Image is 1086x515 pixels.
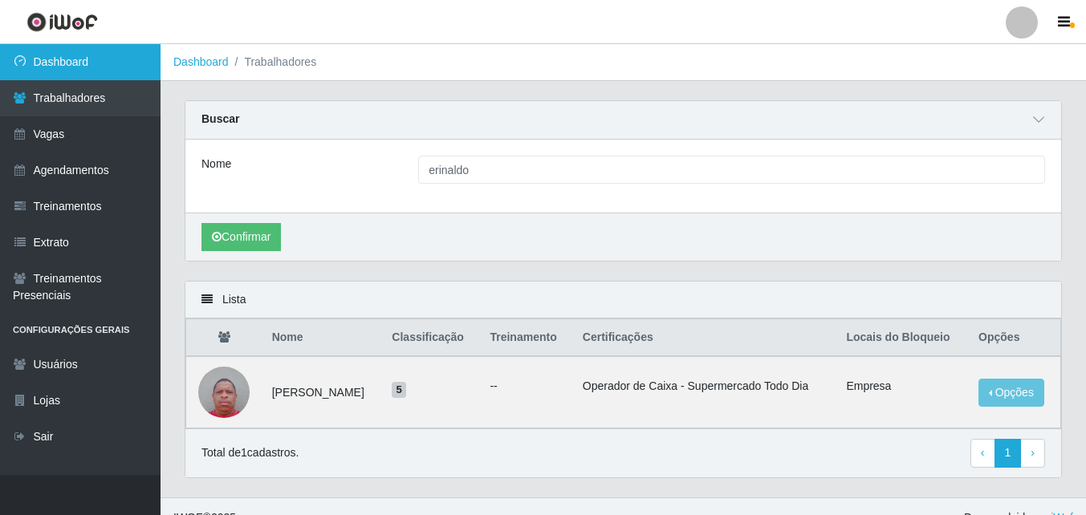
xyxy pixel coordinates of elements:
li: Operador de Caixa - Supermercado Todo Dia [583,378,828,395]
nav: pagination [970,439,1045,468]
p: Total de 1 cadastros. [201,444,299,461]
li: Trabalhadores [229,54,317,71]
th: Certificações [573,319,837,357]
ul: -- [490,378,563,395]
span: 5 [392,382,406,398]
span: ‹ [981,446,985,459]
strong: Buscar [201,112,239,125]
img: 1744112561346.jpeg [198,358,250,426]
button: Confirmar [201,223,281,251]
a: Next [1020,439,1045,468]
th: Opções [969,319,1060,357]
a: Dashboard [173,55,229,68]
th: Locais do Bloqueio [836,319,969,357]
span: › [1031,446,1035,459]
img: CoreUI Logo [26,12,98,32]
th: Classificação [382,319,480,357]
label: Nome [201,156,231,172]
td: [PERSON_NAME] [262,356,383,428]
th: Treinamento [480,319,572,357]
div: Lista [185,282,1061,318]
th: Nome [262,319,383,357]
li: Empresa [846,378,959,395]
input: Digite o Nome... [418,156,1045,184]
nav: breadcrumb [161,44,1086,81]
a: Previous [970,439,995,468]
a: 1 [994,439,1022,468]
button: Opções [978,379,1044,407]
